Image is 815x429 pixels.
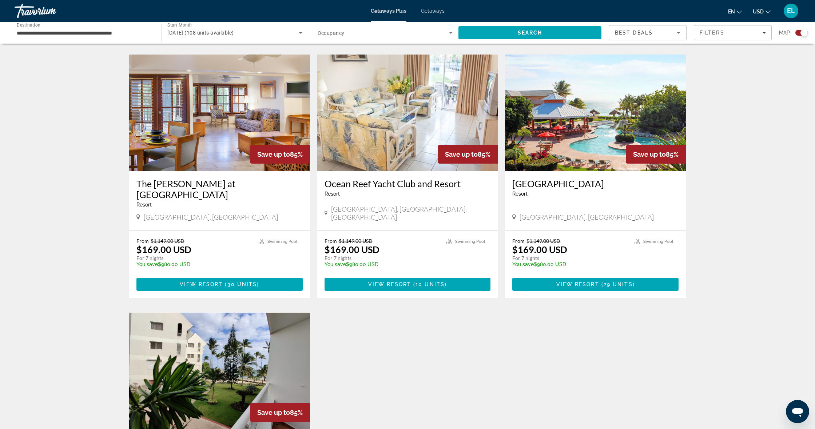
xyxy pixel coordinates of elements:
span: Swimming Pool [267,239,297,244]
button: View Resort(10 units) [325,278,491,291]
button: Filters [694,25,772,40]
span: [DATE] (108 units available) [167,30,234,36]
span: Occupancy [318,30,345,36]
span: $1,149.00 USD [339,238,373,244]
button: Change language [728,6,742,17]
span: 30 units [227,281,257,287]
iframe: Button to launch messaging window [786,400,809,423]
span: From [136,238,149,244]
span: View Resort [556,281,599,287]
div: 85% [250,403,310,422]
p: For 7 nights [325,255,440,261]
span: [GEOGRAPHIC_DATA], [GEOGRAPHIC_DATA] [144,213,278,221]
span: Save up to [257,409,290,416]
p: $980.00 USD [512,261,627,267]
a: Getaways Plus [371,8,406,14]
span: Resort [512,191,528,197]
span: Save up to [633,151,666,158]
span: You save [136,261,158,267]
mat-select: Sort by [615,28,680,37]
a: Travorium [15,1,87,20]
span: View Resort [368,281,411,287]
span: From [325,238,337,244]
span: Save up to [257,151,290,158]
button: Search [458,26,601,39]
span: ( ) [223,281,259,287]
button: View Resort(29 units) [512,278,679,291]
div: 85% [438,145,498,164]
span: Map [779,28,790,38]
span: Save up to [445,151,478,158]
span: ( ) [411,281,447,287]
p: $169.00 USD [325,244,379,255]
button: User Menu [782,3,800,19]
p: $169.00 USD [512,244,567,255]
span: Filters [700,30,724,36]
span: $1,149.00 USD [151,238,184,244]
span: 29 units [604,281,633,287]
span: View Resort [180,281,223,287]
span: [GEOGRAPHIC_DATA], [GEOGRAPHIC_DATA] [520,213,654,221]
span: EL [787,7,795,15]
span: Swimming Pool [455,239,485,244]
span: USD [753,9,764,15]
div: 85% [250,145,310,164]
p: For 7 nights [512,255,627,261]
a: Getaways [421,8,445,14]
span: $1,149.00 USD [526,238,560,244]
span: en [728,9,735,15]
p: For 7 nights [136,255,251,261]
button: Change currency [753,6,771,17]
span: You save [325,261,346,267]
button: View Resort(30 units) [136,278,303,291]
span: Search [518,30,542,36]
img: Island Seas Resort [505,55,686,171]
span: You save [512,261,534,267]
p: $980.00 USD [325,261,440,267]
span: Destination [17,22,40,27]
p: $169.00 USD [136,244,191,255]
a: [GEOGRAPHIC_DATA] [512,178,679,189]
img: Albatros Club Resort [129,313,310,429]
span: ( ) [599,281,635,287]
div: 85% [626,145,686,164]
p: $980.00 USD [136,261,251,267]
img: The Marlin at Taino Beach [129,55,310,171]
img: Ocean Reef Yacht Club and Resort [317,55,498,171]
span: [GEOGRAPHIC_DATA], [GEOGRAPHIC_DATA], [GEOGRAPHIC_DATA] [331,205,491,221]
span: From [512,238,525,244]
span: Resort [325,191,340,197]
a: Ocean Reef Yacht Club and Resort [325,178,491,189]
span: Swimming Pool [643,239,673,244]
span: Start Month [167,23,192,28]
a: The [PERSON_NAME] at [GEOGRAPHIC_DATA] [136,178,303,200]
span: Resort [136,202,152,208]
span: Best Deals [615,30,653,36]
span: 10 units [416,281,445,287]
input: Select destination [17,29,152,37]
